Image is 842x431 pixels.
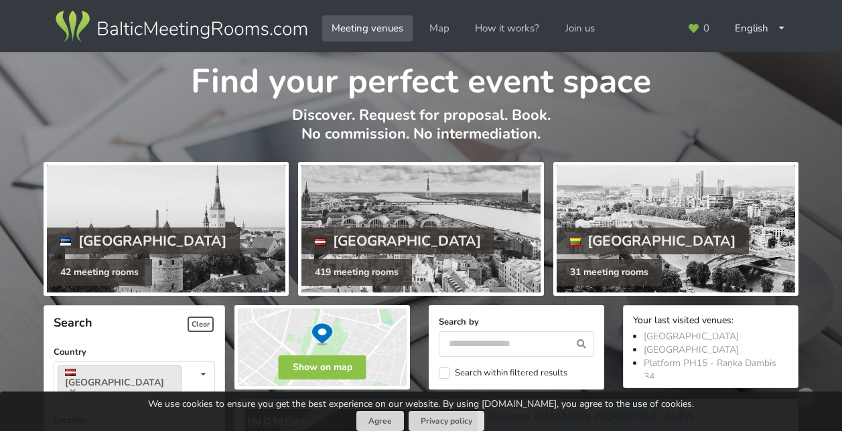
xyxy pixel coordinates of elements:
[420,15,459,41] a: Map
[301,259,412,286] div: 419 meeting rooms
[633,315,788,328] div: Your last visited venues:
[44,106,798,157] p: Discover. Request for proposal. Book. No commission. No intermediation.
[44,52,798,103] h1: Find your perfect event space
[725,15,795,41] div: English
[439,315,594,329] label: Search by
[54,345,215,359] label: Country
[54,315,92,331] span: Search
[44,162,289,296] a: [GEOGRAPHIC_DATA] 42 meeting rooms
[553,162,798,296] a: [GEOGRAPHIC_DATA] 31 meeting rooms
[301,228,494,254] div: [GEOGRAPHIC_DATA]
[703,23,709,33] span: 0
[188,317,214,332] span: Clear
[279,355,366,379] button: Show on map
[439,367,567,379] label: Search within filtered results
[557,259,662,286] div: 31 meeting rooms
[58,365,182,400] a: [GEOGRAPHIC_DATA]
[557,228,750,254] div: [GEOGRAPHIC_DATA]
[298,162,543,296] a: [GEOGRAPHIC_DATA] 419 meeting rooms
[47,259,152,286] div: 42 meeting rooms
[47,228,240,254] div: [GEOGRAPHIC_DATA]
[466,15,549,41] a: How it works?
[556,15,604,41] a: Join us
[322,15,413,41] a: Meeting venues
[644,357,776,383] a: Platform PH15 - Raņka Dambis 34
[644,330,739,343] a: [GEOGRAPHIC_DATA]
[644,343,739,356] a: [GEOGRAPHIC_DATA]
[53,8,309,46] img: Baltic Meeting Rooms
[234,305,410,390] img: Show on map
